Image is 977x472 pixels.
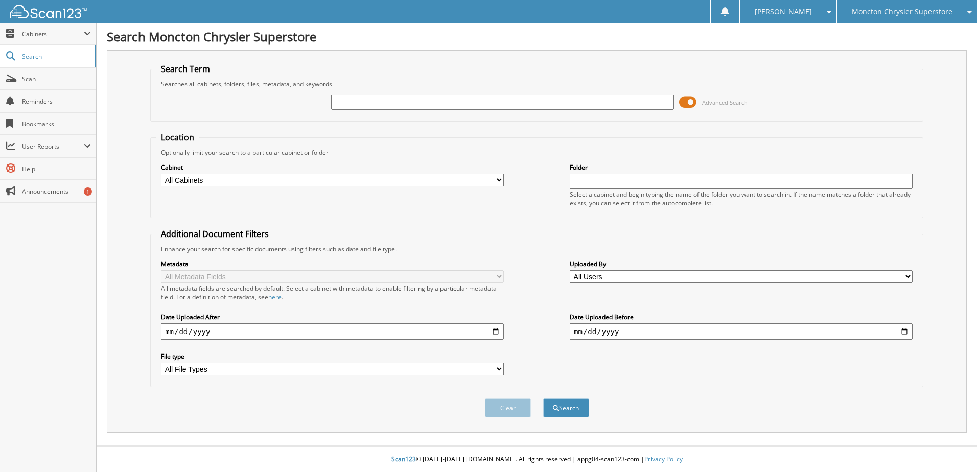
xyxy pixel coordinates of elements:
[22,52,89,61] span: Search
[570,163,913,172] label: Folder
[644,455,683,463] a: Privacy Policy
[485,398,531,417] button: Clear
[22,30,84,38] span: Cabinets
[755,9,812,15] span: [PERSON_NAME]
[268,293,282,301] a: here
[570,323,913,340] input: end
[156,63,215,75] legend: Search Term
[22,164,91,173] span: Help
[926,423,977,472] iframe: Chat Widget
[97,447,977,472] div: © [DATE]-[DATE] [DOMAIN_NAME]. All rights reserved | appg04-scan123-com |
[391,455,416,463] span: Scan123
[156,148,918,157] div: Optionally limit your search to a particular cabinet or folder
[156,132,199,143] legend: Location
[570,190,913,207] div: Select a cabinet and begin typing the name of the folder you want to search in. If the name match...
[22,142,84,151] span: User Reports
[22,97,91,106] span: Reminders
[543,398,589,417] button: Search
[161,284,504,301] div: All metadata fields are searched by default. Select a cabinet with metadata to enable filtering b...
[107,28,967,45] h1: Search Moncton Chrysler Superstore
[161,352,504,361] label: File type
[161,163,504,172] label: Cabinet
[156,228,274,240] legend: Additional Document Filters
[22,75,91,83] span: Scan
[161,313,504,321] label: Date Uploaded After
[156,245,918,253] div: Enhance your search for specific documents using filters such as date and file type.
[22,187,91,196] span: Announcements
[852,9,952,15] span: Moncton Chrysler Superstore
[156,80,918,88] div: Searches all cabinets, folders, files, metadata, and keywords
[161,323,504,340] input: start
[570,259,913,268] label: Uploaded By
[570,313,913,321] label: Date Uploaded Before
[702,99,748,106] span: Advanced Search
[84,187,92,196] div: 1
[10,5,87,18] img: scan123-logo-white.svg
[161,259,504,268] label: Metadata
[22,120,91,128] span: Bookmarks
